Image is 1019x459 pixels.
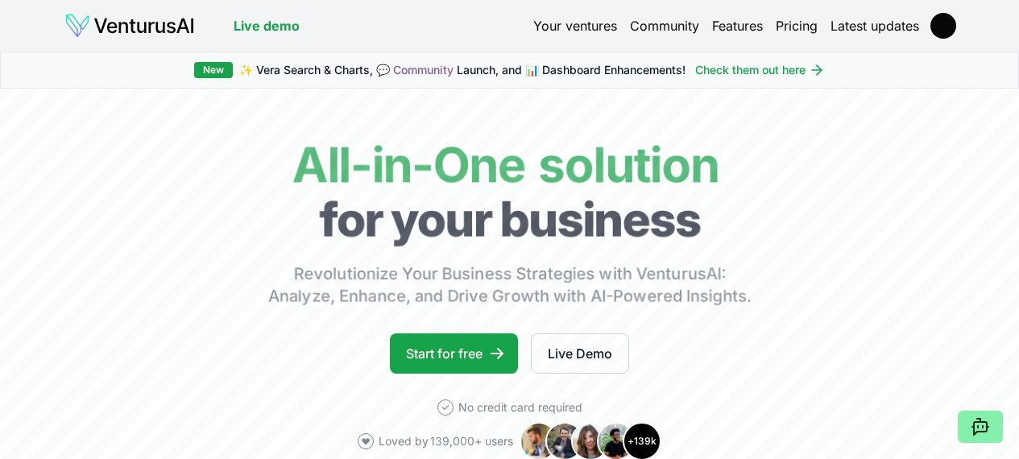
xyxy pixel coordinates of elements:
div: New [194,62,233,78]
span: ✨ Vera Search & Charts, 💬 Launch, and 📊 Dashboard Enhancements! [239,62,686,78]
a: Features [712,16,763,35]
a: Community [630,16,699,35]
a: Latest updates [831,16,919,35]
img: ACg8ocIDLZBn5TCpAT6K92rQELcOxVl2sm7BbOwYdFI2I8LW8GjISNw2=s96-c [930,13,956,39]
a: Live Demo [531,333,629,374]
a: Pricing [776,16,818,35]
img: logo [64,13,195,39]
a: Start for free [390,333,518,374]
a: Community [393,63,454,76]
a: Check them out here [695,62,825,78]
a: Your ventures [533,16,617,35]
a: Live demo [234,16,300,35]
